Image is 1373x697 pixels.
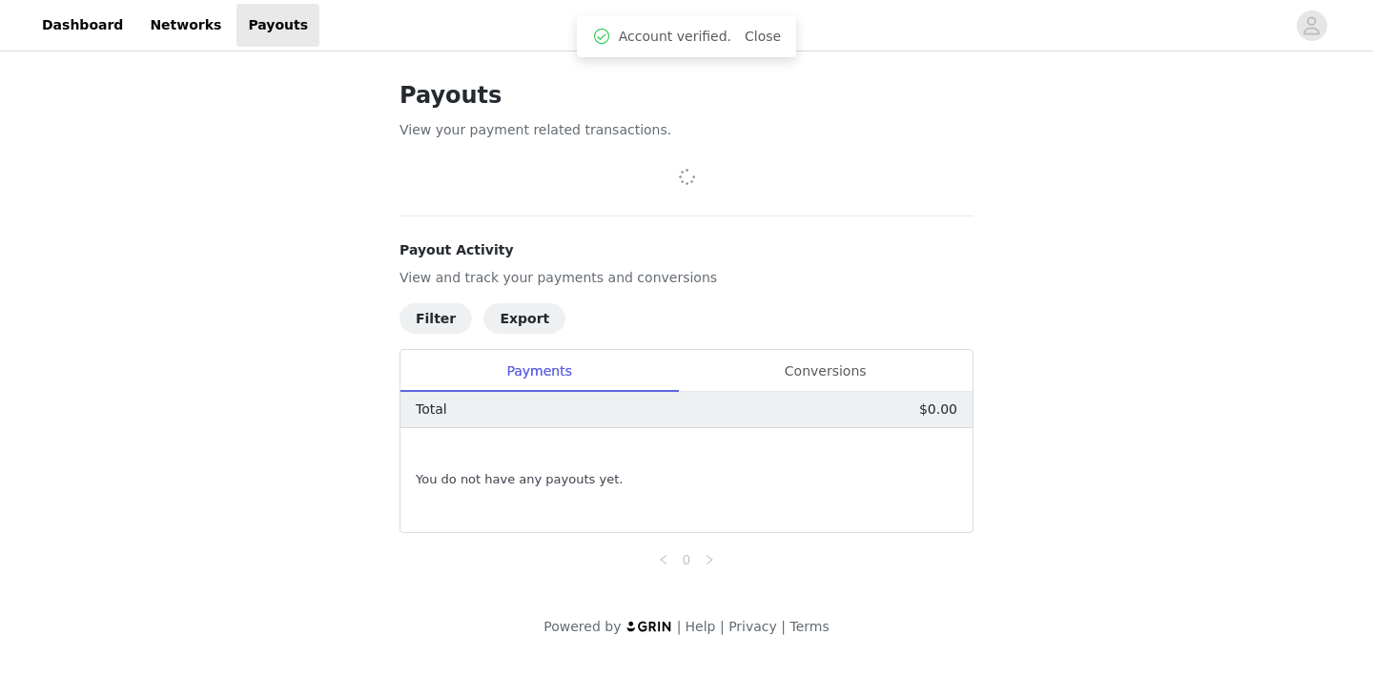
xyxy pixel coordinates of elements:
a: 0 [676,549,697,570]
h4: Payout Activity [400,240,973,260]
a: Help [686,619,716,634]
a: Close [745,29,781,44]
div: avatar [1302,10,1321,41]
img: logo [625,620,673,632]
p: View your payment related transactions. [400,120,973,140]
span: | [781,619,786,634]
span: | [720,619,725,634]
li: Next Page [698,548,721,571]
button: Export [483,303,565,334]
p: View and track your payments and conversions [400,268,973,288]
a: Networks [138,4,233,47]
li: Previous Page [652,548,675,571]
div: Conversions [678,350,973,393]
button: Filter [400,303,472,334]
li: 0 [675,548,698,571]
a: Terms [789,619,829,634]
span: Powered by [543,619,621,634]
a: Dashboard [31,4,134,47]
a: Payouts [236,4,319,47]
i: icon: right [704,554,715,565]
h1: Payouts [400,78,973,113]
div: Payments [400,350,678,393]
span: Account verified. [619,27,731,47]
span: | [677,619,682,634]
a: Privacy [728,619,777,634]
p: Total [416,400,447,420]
p: $0.00 [919,400,957,420]
i: icon: left [658,554,669,565]
span: You do not have any payouts yet. [416,470,623,489]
